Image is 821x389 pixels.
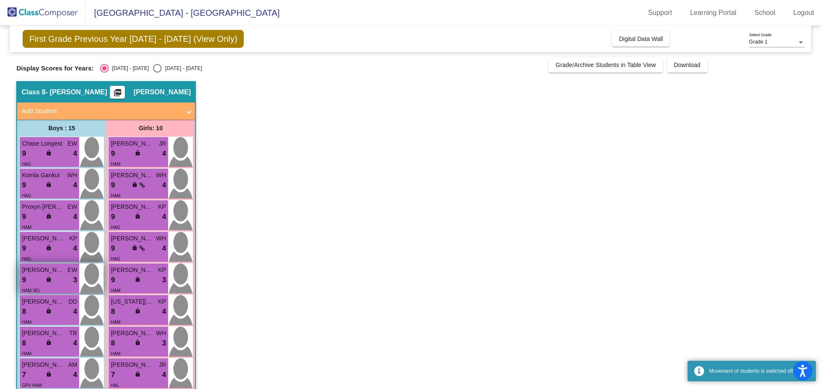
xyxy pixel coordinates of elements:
[133,88,191,97] span: [PERSON_NAME]
[22,360,65,369] span: [PERSON_NAME]
[22,306,26,317] span: 8
[86,6,280,20] span: [GEOGRAPHIC_DATA] - [GEOGRAPHIC_DATA]
[46,371,52,377] span: lock
[111,171,154,180] span: [PERSON_NAME]
[68,266,77,275] span: EW
[109,64,149,72] div: [DATE] - [DATE]
[46,213,52,219] span: lock
[111,266,154,275] span: [PERSON_NAME]
[22,225,31,230] span: HAM
[156,171,166,180] span: WH
[158,202,166,211] span: KP
[73,275,77,286] span: 3
[162,306,166,317] span: 4
[21,88,45,97] span: Class 8
[156,329,166,338] span: WH
[135,276,141,282] span: lock
[683,6,744,20] a: Learning Portal
[667,57,707,73] button: Download
[110,86,125,99] button: Print Students Details
[112,88,123,100] mat-icon: picture_as_pdf
[111,320,120,325] span: HAM
[162,243,166,254] span: 4
[106,120,195,137] div: Girls: 10
[22,275,26,286] span: 9
[68,202,77,211] span: EW
[135,339,141,345] span: lock
[23,30,244,48] span: First Grade Previous Year [DATE] - [DATE] (View Only)
[162,338,166,349] span: 3
[22,266,65,275] span: [PERSON_NAME]
[162,369,166,380] span: 4
[22,369,26,380] span: 7
[786,6,821,20] a: Logout
[111,139,154,148] span: [PERSON_NAME]
[22,180,26,191] span: 9
[22,329,65,338] span: [PERSON_NAME]
[132,245,138,251] span: lock
[111,383,119,388] span: HAL
[22,171,65,180] span: Komla Gankui
[21,106,180,116] mat-panel-title: Add Student
[73,369,77,380] span: 4
[100,64,202,73] mat-radio-group: Select an option
[111,193,120,198] span: HAM
[69,234,77,243] span: KP
[162,211,166,222] span: 4
[67,171,77,180] span: WH
[46,245,52,251] span: lock
[135,150,141,156] span: lock
[22,243,26,254] span: 9
[22,297,65,306] span: [PERSON_NAME]
[111,329,154,338] span: [PERSON_NAME]
[22,139,65,148] span: Chase Longest
[111,225,120,230] span: HAG
[747,6,782,20] a: School
[22,211,26,222] span: 9
[111,297,154,306] span: [US_STATE][PERSON_NAME]
[22,320,31,325] span: HAM
[68,139,77,148] span: EW
[69,329,77,338] span: TR
[46,150,52,156] span: lock
[45,88,107,97] span: - [PERSON_NAME]
[674,61,700,68] span: Download
[68,360,77,369] span: AM
[549,57,663,73] button: Grade/Archive Students in Table View
[73,211,77,222] span: 4
[16,64,94,72] span: Display Scores for Years:
[22,288,41,293] span: HAM SEL
[111,288,120,293] span: HAM
[641,6,679,20] a: Support
[17,120,106,137] div: Boys : 15
[22,351,31,356] span: HAM
[73,338,77,349] span: 4
[111,369,115,380] span: 7
[46,308,52,314] span: lock
[73,306,77,317] span: 4
[73,243,77,254] span: 4
[22,148,26,159] span: 9
[159,139,166,148] span: JR
[111,275,115,286] span: 9
[111,257,120,261] span: HAG
[22,193,31,198] span: HAG
[709,367,809,375] div: Movement of students is switched off
[158,266,166,275] span: KP
[135,213,141,219] span: lock
[111,180,115,191] span: 9
[135,371,141,377] span: lock
[135,308,141,314] span: lock
[159,360,166,369] span: JR
[158,297,166,306] span: KP
[46,339,52,345] span: lock
[156,234,166,243] span: WH
[22,383,41,388] span: GPV HAM
[111,306,115,317] span: 8
[22,338,26,349] span: 8
[17,102,195,120] mat-expansion-panel-header: Add Student
[162,64,202,72] div: [DATE] - [DATE]
[111,243,115,254] span: 9
[612,31,670,47] button: Digital Data Wall
[46,276,52,282] span: lock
